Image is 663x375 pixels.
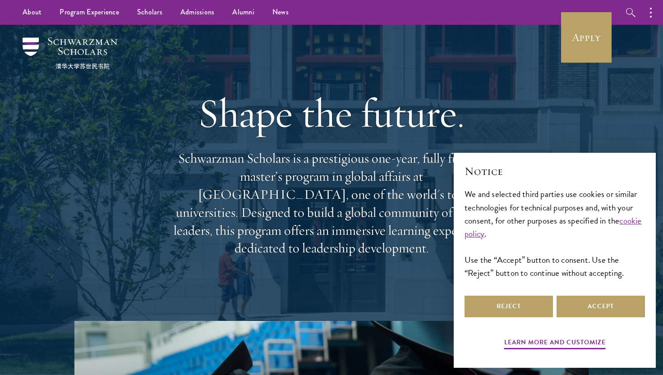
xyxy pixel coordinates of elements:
[465,187,645,279] div: We and selected third parties use cookies or similar technologies for technical purposes and, wit...
[169,150,494,257] p: Schwarzman Scholars is a prestigious one-year, fully funded master’s program in global affairs at...
[504,337,606,351] button: Learn more and customize
[561,12,612,63] a: Apply
[169,88,494,138] h1: Shape the future.
[23,37,117,69] img: Schwarzman Scholars
[557,296,645,317] button: Accept
[465,164,645,179] h2: Notice
[465,296,553,317] button: Reject
[465,214,642,240] a: cookie policy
